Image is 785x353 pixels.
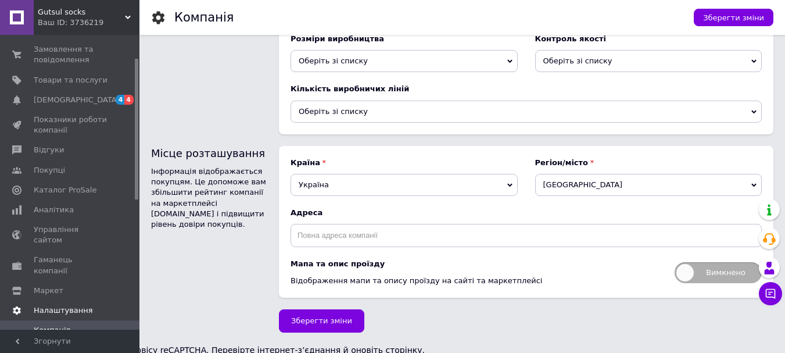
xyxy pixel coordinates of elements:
span: Gutsul socks [38,7,125,17]
span: Оберіть зі списку [299,56,368,65]
span: Зберегти зміни [703,13,764,22]
span: Управління сайтом [34,224,107,245]
div: Ваш ID: 3736219 [38,17,139,28]
span: Оберіть зі списку [299,107,368,116]
div: Місце розташування [151,146,267,161]
b: Розміри виробництва [291,34,518,44]
span: Покупці [34,165,65,176]
span: Вимкнено [675,262,762,283]
b: Мапа та опис проїзду [291,259,663,269]
span: Маркет [34,286,63,296]
h1: Компанія [174,10,234,24]
span: Аналітика [34,205,74,215]
span: [DEMOGRAPHIC_DATA] [34,95,120,105]
b: Регіон/місто [535,158,762,168]
span: Україна [291,174,518,196]
span: Гаманець компанії [34,255,107,276]
b: Країна [291,158,518,168]
span: Показники роботи компанії [34,115,107,136]
span: [GEOGRAPHIC_DATA] [535,174,762,196]
span: 4 [124,95,134,105]
b: Контроль якості [535,34,762,44]
p: Відображення мапи та опису проїзду на сайті та маркетплейсі [291,276,663,286]
body: Редактор, 5BF000C7-A21E-448E-BCC5-F5E0C32F347D [12,12,458,24]
span: Оберіть зі списку [543,56,612,65]
input: Повна адреса компанії [291,224,762,247]
span: Зберегти зміни [291,316,352,325]
span: 4 [116,95,125,105]
div: Інформація відображається покупцям. Це допоможе вам збільшити рейтинг компанії на маркетплейсі [D... [151,166,267,230]
span: Замовлення та повідомлення [34,44,107,65]
span: Товари та послуги [34,75,107,85]
span: Налаштування [34,305,93,316]
b: Кількість виробничих ліній [291,84,762,94]
button: Зберегти зміни [279,309,364,333]
span: Каталог ProSale [34,185,96,195]
button: Чат з покупцем [759,282,782,305]
span: Компанія [34,325,70,336]
span: Відгуки [34,145,64,155]
b: Адреса [291,208,762,218]
button: Зберегти зміни [694,9,773,26]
